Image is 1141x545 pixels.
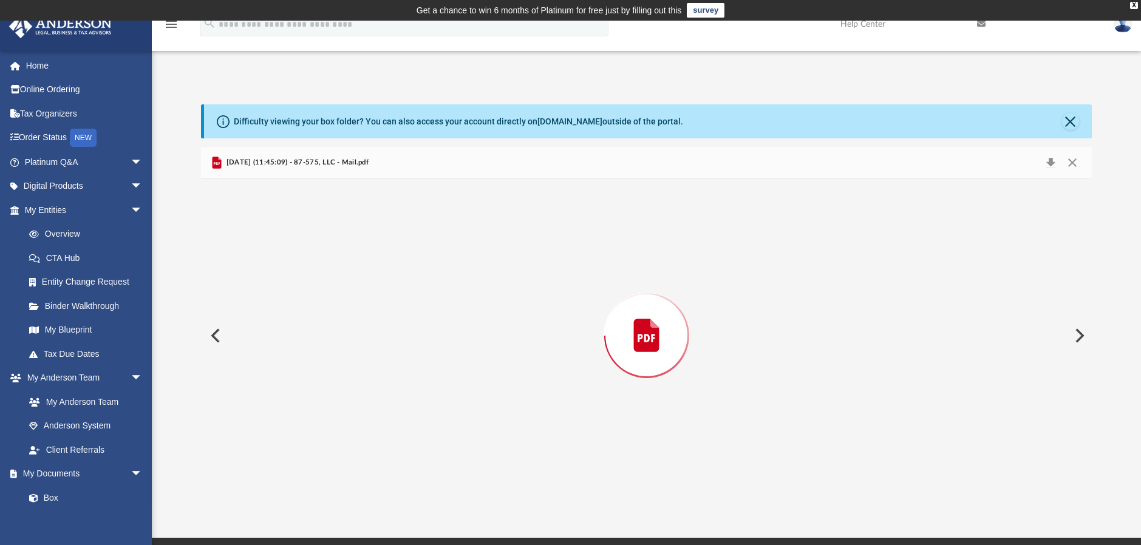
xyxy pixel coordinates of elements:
button: Download [1040,154,1062,171]
a: Tax Due Dates [17,342,161,366]
a: My Entitiesarrow_drop_down [9,198,161,222]
i: search [203,16,216,30]
img: User Pic [1114,15,1132,33]
span: arrow_drop_down [131,150,155,175]
span: arrow_drop_down [131,366,155,391]
a: Order StatusNEW [9,126,161,151]
a: survey [687,3,724,18]
span: arrow_drop_down [131,174,155,199]
a: Anderson System [17,414,155,438]
a: Overview [17,222,161,246]
a: [DOMAIN_NAME] [537,117,602,126]
a: Home [9,53,161,78]
a: Online Ordering [9,78,161,102]
a: Platinum Q&Aarrow_drop_down [9,150,161,174]
a: Tax Organizers [9,101,161,126]
div: NEW [70,129,97,147]
div: Difficulty viewing your box folder? You can also access your account directly on outside of the p... [234,115,683,128]
img: Anderson Advisors Platinum Portal [5,15,115,38]
button: Previous File [201,319,228,353]
button: Close [1061,154,1083,171]
a: menu [164,23,179,32]
button: Close [1062,113,1079,130]
a: My Anderson Teamarrow_drop_down [9,366,155,390]
button: Next File [1065,319,1092,353]
a: My Blueprint [17,318,155,342]
div: Preview [201,147,1091,492]
a: My Documentsarrow_drop_down [9,462,155,486]
a: Binder Walkthrough [17,294,161,318]
a: CTA Hub [17,246,161,270]
div: close [1130,2,1138,9]
span: arrow_drop_down [131,462,155,487]
span: arrow_drop_down [131,198,155,223]
span: [DATE] (11:45:09) - 87-575, LLC - Mail.pdf [224,157,369,168]
a: Digital Productsarrow_drop_down [9,174,161,198]
div: Get a chance to win 6 months of Platinum for free just by filling out this [417,3,682,18]
a: Entity Change Request [17,270,161,294]
a: My Anderson Team [17,390,149,414]
a: Box [17,486,149,510]
i: menu [164,17,179,32]
a: Client Referrals [17,438,155,462]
